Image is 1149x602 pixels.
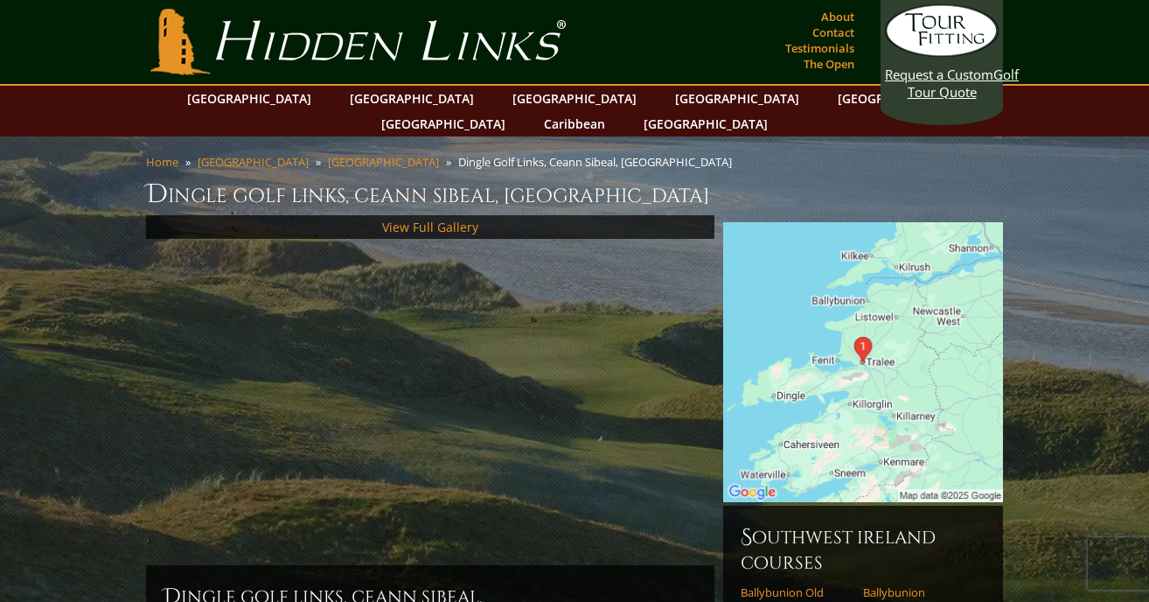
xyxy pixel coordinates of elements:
a: [GEOGRAPHIC_DATA] [635,111,776,136]
a: View Full Gallery [382,219,478,235]
a: Home [146,154,178,170]
a: [GEOGRAPHIC_DATA] [666,86,808,111]
a: [GEOGRAPHIC_DATA] [198,154,309,170]
li: Dingle Golf Links, Ceann Sibeal, [GEOGRAPHIC_DATA] [458,154,739,170]
a: [GEOGRAPHIC_DATA] [829,86,971,111]
a: [GEOGRAPHIC_DATA] [373,111,514,136]
img: Google Map of Ballyferriter, Dingle Peninsula, Tralee, Ireland [723,222,1003,502]
a: Caribbean [535,111,614,136]
a: The Open [799,52,859,76]
a: [GEOGRAPHIC_DATA] [504,86,645,111]
a: [GEOGRAPHIC_DATA] [341,86,483,111]
a: About [817,4,859,29]
h6: Southwest Ireland Courses [741,523,985,575]
a: [GEOGRAPHIC_DATA] [328,154,439,170]
h1: Dingle Golf Links, Ceann Sibeal, [GEOGRAPHIC_DATA] [146,177,1003,212]
span: Request a Custom [885,66,993,83]
a: Testimonials [781,36,859,60]
a: [GEOGRAPHIC_DATA] [178,86,320,111]
a: Contact [808,20,859,45]
a: Request a CustomGolf Tour Quote [885,4,999,101]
